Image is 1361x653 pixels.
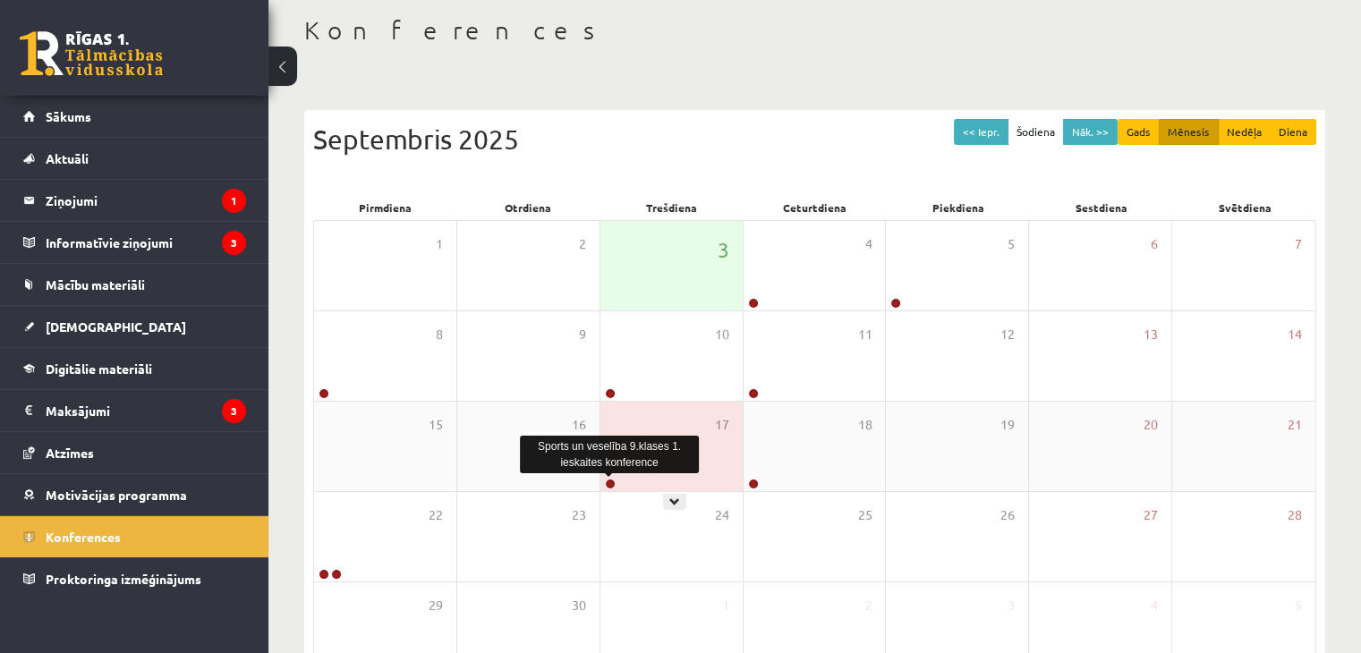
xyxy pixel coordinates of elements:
div: Pirmdiena [313,195,456,220]
a: Informatīvie ziņojumi3 [23,222,246,263]
span: 30 [572,596,586,615]
span: Konferences [46,529,121,545]
span: Atzīmes [46,445,94,461]
a: Ziņojumi1 [23,180,246,221]
a: [DEMOGRAPHIC_DATA] [23,306,246,347]
a: Mācību materiāli [23,264,246,305]
span: 27 [1144,505,1158,525]
span: 9 [579,325,586,344]
span: Mācību materiāli [46,276,145,293]
a: Proktoringa izmēģinājums [23,558,246,599]
span: 4 [1151,596,1158,615]
span: 26 [1000,505,1015,525]
button: << Iepr. [954,119,1008,145]
i: 3 [222,399,246,423]
span: 19 [1000,415,1015,435]
div: Otrdiena [456,195,600,220]
legend: Ziņojumi [46,180,246,221]
span: 24 [715,505,729,525]
i: 1 [222,189,246,213]
span: Proktoringa izmēģinājums [46,571,201,587]
span: 3 [1008,596,1015,615]
button: Mēnesis [1159,119,1219,145]
button: Gads [1118,119,1160,145]
span: 12 [1000,325,1015,344]
span: Sākums [46,108,91,124]
span: 25 [857,505,872,525]
span: 1 [722,596,729,615]
span: Motivācijas programma [46,487,187,503]
span: 23 [572,505,586,525]
span: 7 [1295,234,1302,254]
span: 20 [1144,415,1158,435]
button: Nedēļa [1218,119,1271,145]
a: Digitālie materiāli [23,348,246,389]
a: Atzīmes [23,432,246,473]
span: 18 [857,415,872,435]
span: 29 [429,596,443,615]
span: 2 [864,596,872,615]
h1: Konferences [304,15,1325,46]
span: 2 [579,234,586,254]
span: 5 [1295,596,1302,615]
span: 11 [857,325,872,344]
span: 14 [1288,325,1302,344]
span: [DEMOGRAPHIC_DATA] [46,318,186,335]
button: Šodiena [1008,119,1064,145]
button: Diena [1270,119,1316,145]
div: Piekdiena [887,195,1030,220]
span: 10 [715,325,729,344]
span: 16 [572,415,586,435]
div: Sports un veselība 9.klases 1. ieskaites konference [520,436,699,473]
a: Sākums [23,96,246,137]
button: Nāk. >> [1063,119,1118,145]
span: 17 [715,415,729,435]
span: 6 [1151,234,1158,254]
span: 5 [1008,234,1015,254]
legend: Maksājumi [46,390,246,431]
div: Sestdiena [1030,195,1173,220]
div: Septembris 2025 [313,119,1316,159]
span: 28 [1288,505,1302,525]
div: Ceturtdiena [743,195,886,220]
a: Konferences [23,516,246,557]
div: Trešdiena [600,195,743,220]
span: 4 [864,234,872,254]
legend: Informatīvie ziņojumi [46,222,246,263]
a: Motivācijas programma [23,474,246,515]
span: 15 [429,415,443,435]
span: 1 [436,234,443,254]
a: Rīgas 1. Tālmācības vidusskola [20,31,163,76]
a: Maksājumi3 [23,390,246,431]
span: 22 [429,505,443,525]
span: 3 [718,234,729,265]
div: Svētdiena [1173,195,1316,220]
span: Digitālie materiāli [46,360,152,377]
i: 3 [222,231,246,255]
span: Aktuāli [46,150,89,166]
span: 13 [1144,325,1158,344]
a: Aktuāli [23,138,246,179]
span: 8 [436,325,443,344]
span: 21 [1288,415,1302,435]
